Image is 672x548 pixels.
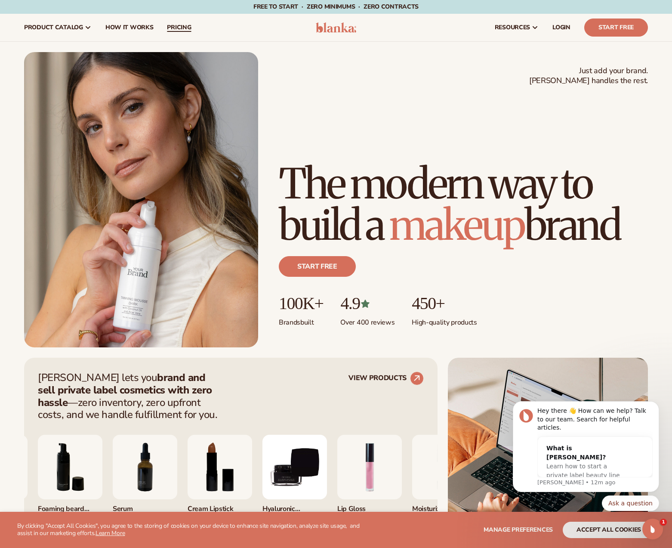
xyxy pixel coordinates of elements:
[412,499,477,514] div: Moisturizer
[389,199,524,251] span: makeup
[546,14,577,41] a: LOGIN
[484,526,553,534] span: Manage preferences
[188,435,252,499] img: Luxury cream lipstick.
[188,435,252,541] div: 8 / 9
[279,163,648,246] h1: The modern way to build a brand
[412,313,477,327] p: High-quality products
[105,24,154,31] span: How It Works
[584,19,648,37] a: Start Free
[279,313,323,327] p: Brands built
[348,372,424,385] a: VIEW PRODUCTS
[38,435,102,499] img: Foaming beard wash.
[552,24,570,31] span: LOGIN
[253,3,419,11] span: Free to start · ZERO minimums · ZERO contracts
[113,435,177,499] img: Collagen and retinol serum.
[316,22,357,33] img: logo
[660,519,667,526] span: 1
[484,522,553,538] button: Manage preferences
[262,435,327,499] img: Hyaluronic Moisturizer
[113,435,177,541] div: 7 / 9
[17,523,373,537] p: By clicking "Accept All Cookies", you agree to the storing of cookies on your device to enhance s...
[167,24,191,31] span: pricing
[340,313,395,327] p: Over 400 reviews
[642,519,663,539] iframe: Intercom live chat
[279,294,323,313] p: 100K+
[340,294,395,313] p: 4.9
[488,14,546,41] a: resources
[337,435,402,541] div: 1 / 9
[113,499,177,514] div: Serum
[262,435,327,541] div: 9 / 9
[38,372,223,421] p: [PERSON_NAME] lets you —zero inventory, zero upfront costs, and we handle fulfillment for you.
[412,435,477,499] img: Moisturizing lotion.
[24,24,83,31] span: product catalog
[337,499,402,514] div: Lip Gloss
[99,14,160,41] a: How It Works
[17,14,99,41] a: product catalog
[38,435,102,541] div: 6 / 9
[337,435,402,499] img: Pink lip gloss.
[279,256,356,277] a: Start free
[500,399,672,544] iframe: Intercom notifications message
[38,371,212,409] strong: brand and sell private label cosmetics with zero hassle
[24,52,258,347] img: Female holding tanning mousse.
[160,14,198,41] a: pricing
[96,529,125,537] a: Learn More
[529,66,648,86] span: Just add your brand. [PERSON_NAME] handles the rest.
[412,435,477,541] div: 2 / 9
[38,499,102,514] div: Foaming beard wash
[495,24,530,31] span: resources
[188,499,252,514] div: Cream Lipstick
[262,499,327,514] div: Hyaluronic moisturizer
[412,294,477,313] p: 450+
